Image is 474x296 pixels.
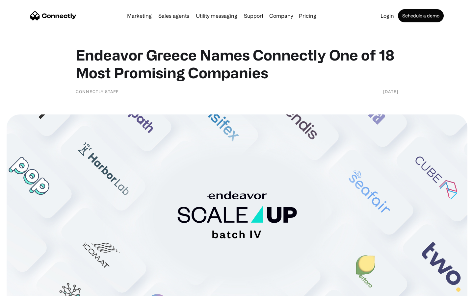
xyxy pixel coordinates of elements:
[269,11,293,20] div: Company
[193,13,240,18] a: Utility messaging
[241,13,266,18] a: Support
[76,88,118,95] div: Connectly Staff
[13,284,39,294] ul: Language list
[7,284,39,294] aside: Language selected: English
[124,13,154,18] a: Marketing
[296,13,319,18] a: Pricing
[398,9,444,22] a: Schedule a demo
[267,11,295,20] div: Company
[156,13,192,18] a: Sales agents
[30,11,76,21] a: home
[383,88,398,95] div: [DATE]
[76,46,398,82] h1: Endeavor Greece Names Connectly One of 18 Most Promising Companies
[378,13,397,18] a: Login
